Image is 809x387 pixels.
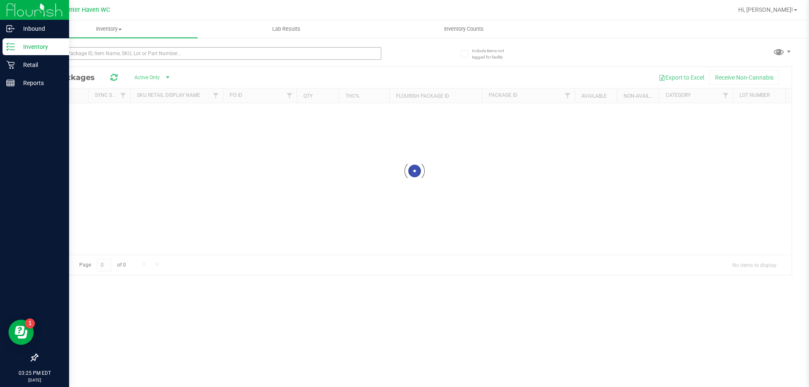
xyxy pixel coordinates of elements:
p: 03:25 PM EDT [4,369,65,377]
input: Search Package ID, Item Name, SKU, Lot or Part Number... [37,47,381,60]
span: Winter Haven WC [62,6,110,13]
p: Reports [15,78,65,88]
iframe: Resource center [8,320,34,345]
inline-svg: Reports [6,79,15,87]
span: Hi, [PERSON_NAME]! [738,6,793,13]
p: [DATE] [4,377,65,383]
p: Inventory [15,42,65,52]
p: Retail [15,60,65,70]
p: Inbound [15,24,65,34]
inline-svg: Inbound [6,24,15,33]
span: Inventory Counts [433,25,495,33]
a: Inventory Counts [375,20,552,38]
span: Inventory [20,25,198,33]
iframe: Resource center unread badge [25,318,35,328]
span: Lab Results [261,25,312,33]
a: Inventory [20,20,198,38]
inline-svg: Inventory [6,43,15,51]
span: Include items not tagged for facility [472,48,514,60]
inline-svg: Retail [6,61,15,69]
a: Lab Results [198,20,375,38]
